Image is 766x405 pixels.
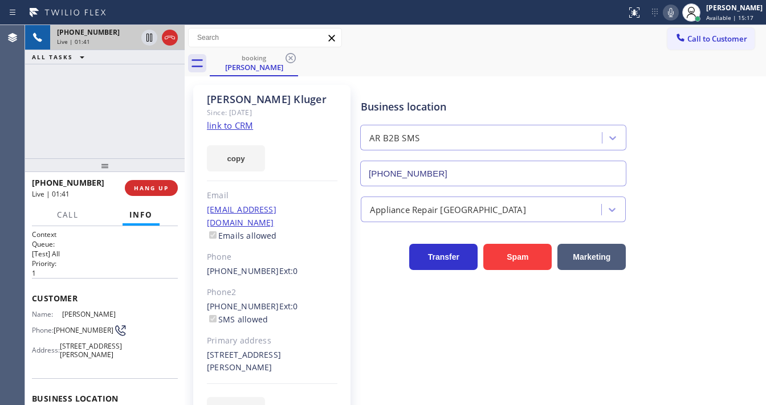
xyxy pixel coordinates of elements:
span: Ext: 0 [279,301,298,312]
div: [STREET_ADDRESS][PERSON_NAME] [207,349,337,375]
button: copy [207,145,265,171]
button: Spam [483,244,552,270]
span: Info [129,210,153,220]
span: Address: [32,346,60,354]
input: Phone Number [360,161,626,186]
div: Allison Kluger [211,51,297,75]
div: Since: [DATE] [207,106,337,119]
a: [EMAIL_ADDRESS][DOMAIN_NAME] [207,204,276,228]
span: Phone: [32,326,54,334]
span: [PERSON_NAME] [62,310,119,318]
div: Email [207,189,337,202]
span: Ext: 0 [279,265,298,276]
span: ALL TASKS [32,53,73,61]
span: Live | 01:41 [32,189,70,199]
span: Live | 01:41 [57,38,90,46]
div: AR B2B SMS [369,132,419,145]
label: SMS allowed [207,314,268,325]
input: SMS allowed [209,315,217,322]
div: Appliance Repair [GEOGRAPHIC_DATA] [370,203,526,216]
span: Call [57,210,79,220]
a: [PHONE_NUMBER] [207,301,279,312]
span: [PHONE_NUMBER] [54,326,113,334]
div: [PERSON_NAME] [706,3,763,13]
button: ALL TASKS [25,50,96,64]
div: [PERSON_NAME] Kluger [207,93,337,106]
button: Hang up [162,30,178,46]
h1: Context [32,230,178,239]
button: Call to Customer [667,28,755,50]
span: Available | 15:17 [706,14,753,22]
button: Hold Customer [141,30,157,46]
span: Customer [32,293,178,304]
a: link to CRM [207,120,253,131]
p: [Test] All [32,249,178,259]
span: [STREET_ADDRESS][PERSON_NAME] [60,342,122,359]
button: Info [123,204,160,226]
div: Business location [361,99,626,114]
label: Emails allowed [207,230,277,241]
div: booking [211,54,297,62]
p: 1 [32,268,178,278]
button: Transfer [409,244,478,270]
div: Primary address [207,334,337,347]
span: [PHONE_NUMBER] [57,27,120,37]
h2: Priority: [32,259,178,268]
span: Call to Customer [687,34,747,44]
h2: Queue: [32,239,178,249]
button: Call [50,204,85,226]
span: Name: [32,310,62,318]
button: HANG UP [125,180,178,196]
span: Business location [32,393,178,404]
button: Marketing [557,244,626,270]
div: Phone [207,251,337,264]
a: [PHONE_NUMBER] [207,265,279,276]
input: Search [189,28,341,47]
span: [PHONE_NUMBER] [32,177,104,188]
span: HANG UP [134,184,169,192]
input: Emails allowed [209,231,217,239]
div: [PERSON_NAME] [211,62,297,72]
button: Mute [663,5,679,21]
div: Phone2 [207,286,337,299]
